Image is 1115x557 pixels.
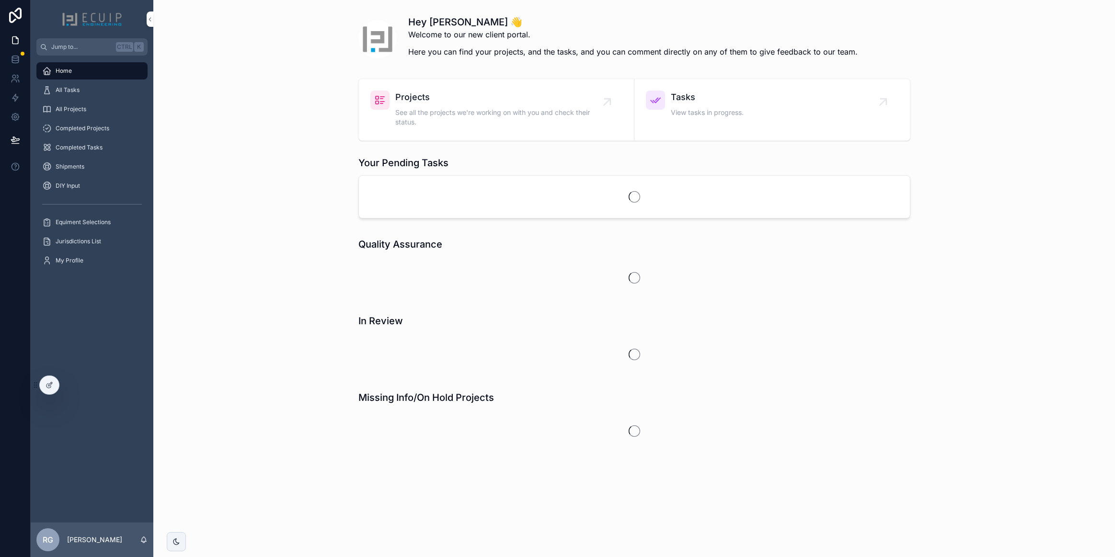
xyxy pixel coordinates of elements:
p: Welcome to our new client portal. [408,29,858,40]
img: App logo [62,11,122,27]
a: ProjectsSee all the projects we're working on with you and check their status. [359,79,634,140]
a: Completed Tasks [36,139,148,156]
h1: Quality Assurance [358,238,442,251]
p: [PERSON_NAME] [67,535,122,545]
span: Shipments [56,163,84,171]
span: DIY Input [56,182,80,190]
span: My Profile [56,257,83,264]
div: scrollable content [31,56,153,282]
a: Completed Projects [36,120,148,137]
span: K [135,43,143,51]
a: Jurisdictions List [36,233,148,250]
span: All Projects [56,105,86,113]
span: See all the projects we're working on with you and check their status. [395,108,607,127]
a: My Profile [36,252,148,269]
h1: In Review [358,314,403,328]
span: Tasks [671,91,744,104]
a: Shipments [36,158,148,175]
span: Jurisdictions List [56,238,101,245]
span: Home [56,67,72,75]
span: Jump to... [51,43,112,51]
span: Ctrl [116,42,133,52]
h1: Missing Info/On Hold Projects [358,391,494,404]
h1: Your Pending Tasks [358,156,448,170]
span: Completed Tasks [56,144,103,151]
button: Jump to...CtrlK [36,38,148,56]
a: DIY Input [36,177,148,194]
a: Equiment Selections [36,214,148,231]
span: Projects [395,91,607,104]
a: All Tasks [36,81,148,99]
span: Equiment Selections [56,218,111,226]
a: All Projects [36,101,148,118]
a: Home [36,62,148,80]
a: TasksView tasks in progress. [634,79,910,140]
span: RG [43,534,53,546]
span: View tasks in progress. [671,108,744,117]
span: All Tasks [56,86,80,94]
h1: Hey [PERSON_NAME] 👋 [408,15,858,29]
span: Completed Projects [56,125,109,132]
p: Here you can find your projects, and the tasks, and you can comment directly on any of them to gi... [408,46,858,57]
